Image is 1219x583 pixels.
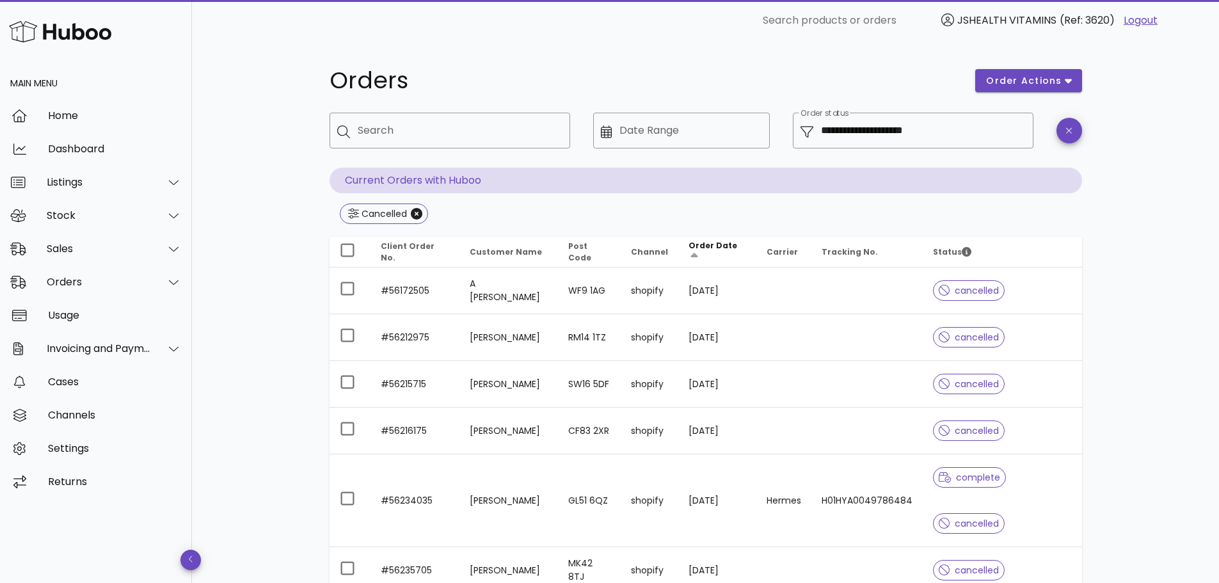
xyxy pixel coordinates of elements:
[678,361,756,408] td: [DATE]
[47,209,151,221] div: Stock
[631,246,668,257] span: Channel
[47,342,151,355] div: Invoicing and Payments
[459,408,558,454] td: [PERSON_NAME]
[939,473,1001,482] span: complete
[370,408,459,454] td: #56216175
[939,286,1000,295] span: cancelled
[459,361,558,408] td: [PERSON_NAME]
[756,237,811,268] th: Carrier
[678,454,756,547] td: [DATE]
[1124,13,1158,28] a: Logout
[939,566,1000,575] span: cancelled
[801,109,849,118] label: Order status
[411,208,422,220] button: Close
[621,314,678,361] td: shopify
[621,454,678,547] td: shopify
[985,74,1062,88] span: order actions
[459,237,558,268] th: Customer Name
[459,314,558,361] td: [PERSON_NAME]
[923,237,1082,268] th: Status
[48,475,182,488] div: Returns
[767,246,798,257] span: Carrier
[558,237,621,268] th: Post Code
[621,268,678,314] td: shopify
[370,454,459,547] td: #56234035
[9,18,111,45] img: Huboo Logo
[939,333,1000,342] span: cancelled
[1060,13,1115,28] span: (Ref: 3620)
[939,379,1000,388] span: cancelled
[678,268,756,314] td: [DATE]
[370,268,459,314] td: #56172505
[459,268,558,314] td: A [PERSON_NAME]
[370,361,459,408] td: #56215715
[48,442,182,454] div: Settings
[330,69,960,92] h1: Orders
[939,519,1000,528] span: cancelled
[47,276,151,288] div: Orders
[689,240,737,251] span: Order Date
[330,168,1082,193] p: Current Orders with Huboo
[957,13,1056,28] span: JSHEALTH VITAMINS
[48,309,182,321] div: Usage
[811,454,923,547] td: H01HYA0049786484
[558,454,621,547] td: GL51 6QZ
[558,361,621,408] td: SW16 5DF
[470,246,542,257] span: Customer Name
[558,268,621,314] td: WF9 1AG
[621,361,678,408] td: shopify
[459,454,558,547] td: [PERSON_NAME]
[47,243,151,255] div: Sales
[558,408,621,454] td: CF83 2XR
[370,314,459,361] td: #56212975
[568,241,591,263] span: Post Code
[48,109,182,122] div: Home
[975,69,1081,92] button: order actions
[939,426,1000,435] span: cancelled
[48,376,182,388] div: Cases
[756,454,811,547] td: Hermes
[811,237,923,268] th: Tracking No.
[822,246,878,257] span: Tracking No.
[678,237,756,268] th: Order Date: Not sorted. Activate to sort ascending.
[47,176,151,188] div: Listings
[48,143,182,155] div: Dashboard
[678,314,756,361] td: [DATE]
[370,237,459,268] th: Client Order No.
[48,409,182,421] div: Channels
[621,408,678,454] td: shopify
[359,207,407,220] div: Cancelled
[621,237,678,268] th: Channel
[678,408,756,454] td: [DATE]
[558,314,621,361] td: RM14 1TZ
[933,246,971,257] span: Status
[381,241,434,263] span: Client Order No.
